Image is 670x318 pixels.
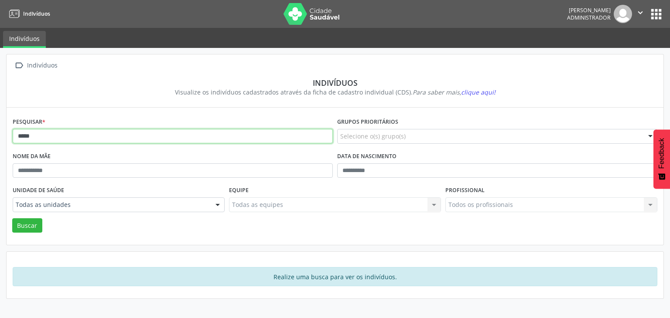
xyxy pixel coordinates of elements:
label: Equipe [229,184,249,197]
label: Nome da mãe [13,150,51,163]
span: Administrador [567,14,611,21]
span: Indivíduos [23,10,50,17]
label: Data de nascimento [337,150,397,163]
a:  Indivíduos [13,59,59,72]
a: Indivíduos [3,31,46,48]
span: Feedback [658,138,666,169]
div: Visualize os indivíduos cadastrados através da ficha de cadastro individual (CDS). [19,88,651,97]
div: Indivíduos [19,78,651,88]
i: Para saber mais, [413,88,496,96]
img: img [614,5,632,23]
div: Realize uma busca para ver os indivíduos. [13,267,657,286]
span: Selecione o(s) grupo(s) [340,132,406,141]
div: Indivíduos [25,59,59,72]
i:  [636,8,645,17]
label: Profissional [445,184,485,197]
i:  [13,59,25,72]
button:  [632,5,649,23]
label: Grupos prioritários [337,115,398,129]
button: Buscar [12,218,42,233]
div: [PERSON_NAME] [567,7,611,14]
span: Todas as unidades [16,200,207,209]
label: Pesquisar [13,115,45,129]
span: clique aqui! [461,88,496,96]
button: apps [649,7,664,22]
label: Unidade de saúde [13,184,64,197]
a: Indivíduos [6,7,50,21]
button: Feedback - Mostrar pesquisa [653,129,670,189]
